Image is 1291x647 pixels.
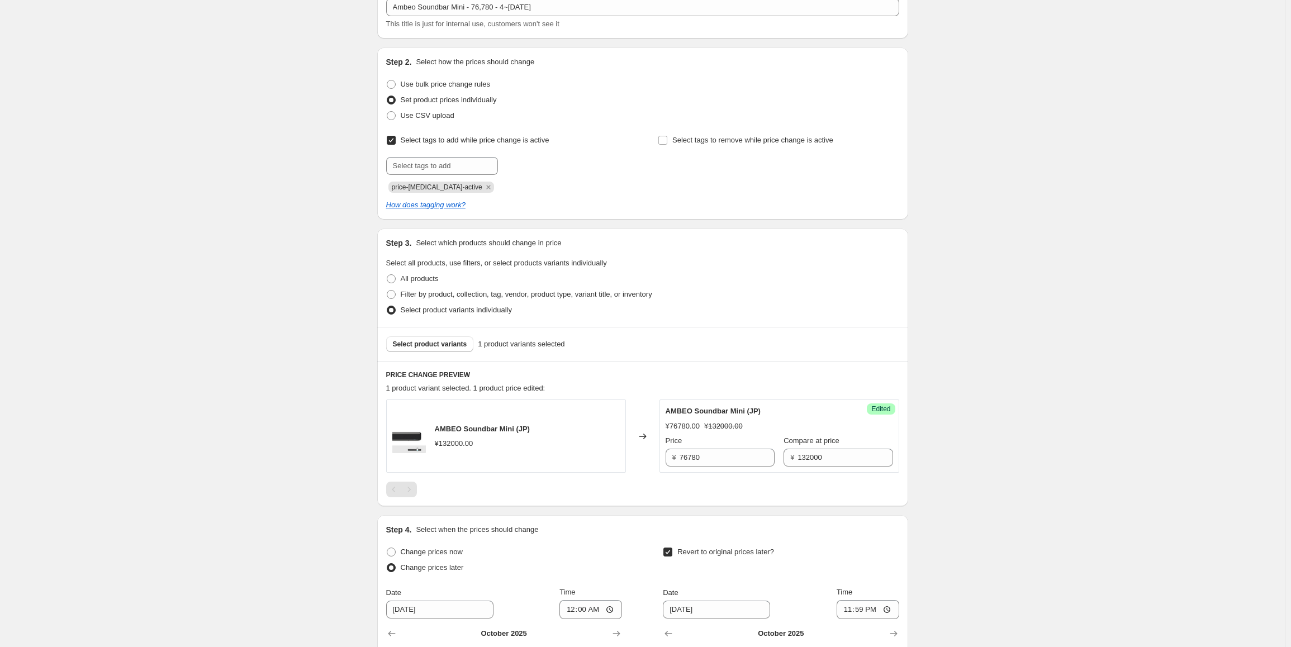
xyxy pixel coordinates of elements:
[401,563,464,572] span: Change prices later
[416,524,538,535] p: Select when the prices should change
[392,183,482,191] span: price-change-job-active
[435,425,530,433] span: AMBEO Soundbar Mini (JP)
[663,601,770,619] input: 10/2/2025
[386,370,899,379] h6: PRICE CHANGE PREVIEW
[666,421,700,432] div: ¥76780.00
[666,436,682,445] span: Price
[386,482,417,497] nav: Pagination
[384,626,400,641] button: Show previous month, September 2025
[401,548,463,556] span: Change prices now
[672,136,833,144] span: Select tags to remove while price change is active
[401,96,497,104] span: Set product prices individually
[393,340,467,349] span: Select product variants
[837,600,899,619] input: 12:00
[837,588,852,596] span: Time
[401,136,549,144] span: Select tags to add while price change is active
[386,237,412,249] h2: Step 3.
[416,237,561,249] p: Select which products should change in price
[871,405,890,413] span: Edited
[478,339,564,350] span: 1 product variants selected
[401,274,439,283] span: All products
[386,56,412,68] h2: Step 2.
[401,80,490,88] span: Use bulk price change rules
[386,588,401,597] span: Date
[386,20,559,28] span: This title is just for internal use, customers won't see it
[386,157,498,175] input: Select tags to add
[886,626,901,641] button: Show next month, November 2025
[416,56,534,68] p: Select how the prices should change
[386,259,607,267] span: Select all products, use filters, or select products variants individually
[386,384,545,392] span: 1 product variant selected. 1 product price edited:
[386,524,412,535] h2: Step 4.
[435,438,473,449] div: ¥132000.00
[401,111,454,120] span: Use CSV upload
[677,548,774,556] span: Revert to original prices later?
[483,182,493,192] button: Remove price-change-job-active
[401,306,512,314] span: Select product variants individually
[672,453,676,462] span: ¥
[386,201,466,209] a: How does tagging work?
[386,336,474,352] button: Select product variants
[661,626,676,641] button: Show previous month, September 2025
[559,600,622,619] input: 12:00
[401,290,652,298] span: Filter by product, collection, tag, vendor, product type, variant title, or inventory
[559,588,575,596] span: Time
[790,453,794,462] span: ¥
[784,436,839,445] span: Compare at price
[386,601,493,619] input: 10/2/2025
[663,588,678,597] span: Date
[704,421,743,432] strike: ¥132000.00
[392,420,426,453] img: soundbarmini_80x.webp
[666,407,761,415] span: AMBEO Soundbar Mini (JP)
[609,626,624,641] button: Show next month, November 2025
